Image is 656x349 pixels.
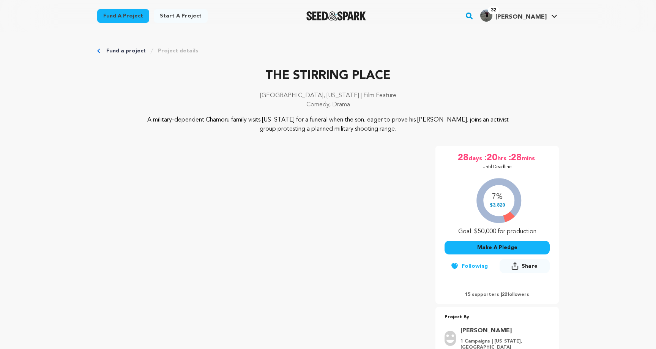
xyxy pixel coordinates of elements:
p: Comedy, Drama [97,100,559,109]
a: Fund a project [97,9,149,23]
span: :28 [508,152,522,164]
p: 15 supporters | followers [445,292,550,298]
a: Start a project [154,9,208,23]
span: 22 [502,292,507,297]
span: days [468,152,484,164]
p: A military-dependent Chamoru family visits [US_STATE] for a funeral when the son, eager to prove ... [143,115,513,134]
a: Seed&Spark Homepage [306,11,366,21]
img: user.png [445,331,456,346]
p: [GEOGRAPHIC_DATA], [US_STATE] | Film Feature [97,91,559,100]
span: Share [500,259,550,276]
span: mins [522,152,536,164]
p: Until Deadline [483,164,512,170]
div: Lailanie G.'s Profile [480,9,547,22]
span: :20 [484,152,497,164]
div: Breadcrumb [97,47,559,55]
img: picture-16874-1408160317.jpg [480,9,492,22]
span: 28 [458,152,468,164]
button: Make A Pledge [445,241,550,254]
p: Project By [445,313,550,322]
img: Seed&Spark Logo Dark Mode [306,11,366,21]
a: Goto Neil Tinkham profile [460,326,545,335]
span: Share [522,262,538,270]
span: hrs [497,152,508,164]
a: Fund a project [106,47,146,55]
span: Lailanie G.'s Profile [479,8,559,24]
span: [PERSON_NAME] [495,14,547,20]
button: Following [445,259,494,273]
a: Project details [158,47,198,55]
p: THE STIRRING PLACE [97,67,559,85]
a: Lailanie G.'s Profile [479,8,559,22]
button: Share [500,259,550,273]
span: 32 [488,6,499,14]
